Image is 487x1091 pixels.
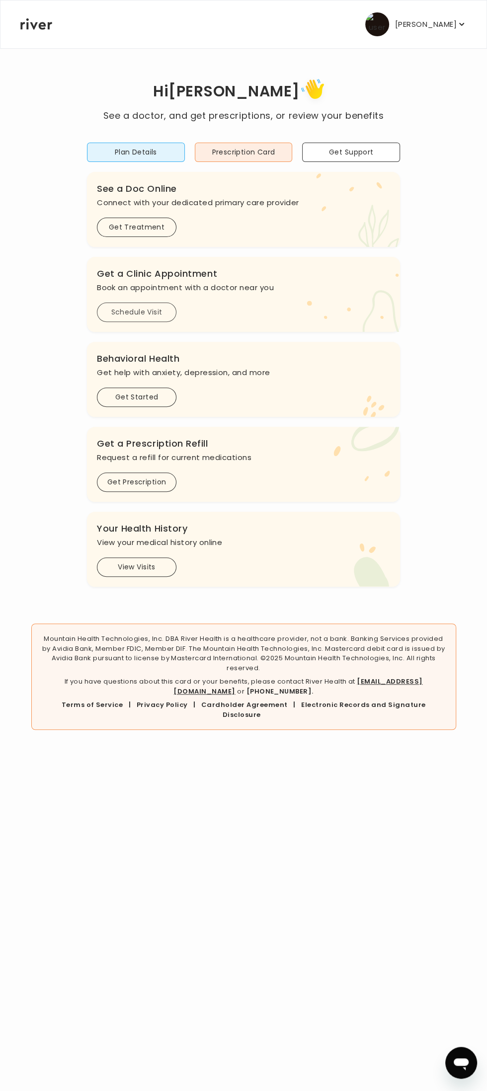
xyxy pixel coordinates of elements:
h3: See a Doc Online [97,182,390,196]
button: Get Prescription [97,472,176,492]
p: See a doctor, and get prescriptions, or review your benefits [103,109,384,123]
button: View Visits [97,557,176,577]
h3: Behavioral Health [97,352,390,366]
p: Get help with anxiety, depression, and more [97,366,390,380]
p: If you have questions about this card or your benefits, please contact River Health at or [40,677,448,696]
iframe: Button to launch messaging window [445,1047,477,1079]
h3: Get a Clinic Appointment [97,267,390,281]
a: [PHONE_NUMBER]. [246,687,313,696]
button: Get Started [97,388,176,407]
a: Electronic Records and Signature Disclosure [223,700,426,719]
a: Cardholder Agreement [201,700,288,709]
button: Plan Details [87,143,185,162]
h1: Hi [PERSON_NAME] [103,76,384,109]
p: [PERSON_NAME] [395,17,457,31]
p: View your medical history online [97,536,390,549]
h3: Get a Prescription Refill [97,437,390,451]
button: Get Treatment [97,218,176,237]
button: Prescription Card [195,143,293,162]
a: [EMAIL_ADDRESS][DOMAIN_NAME] [173,677,422,696]
button: user avatar[PERSON_NAME] [365,12,467,36]
button: Schedule Visit [97,303,176,322]
p: Connect with your dedicated primary care provider [97,196,390,210]
div: | | | [40,700,448,719]
h3: Your Health History [97,522,390,536]
p: Request a refill for current medications [97,451,390,465]
a: Terms of Service [62,700,123,709]
img: user avatar [365,12,389,36]
a: Privacy Policy [137,700,188,709]
p: Mountain Health Technologies, Inc. DBA River Health is a healthcare provider, not a bank. Banking... [40,634,448,673]
p: Book an appointment with a doctor near you [97,281,390,295]
button: Get Support [302,143,400,162]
